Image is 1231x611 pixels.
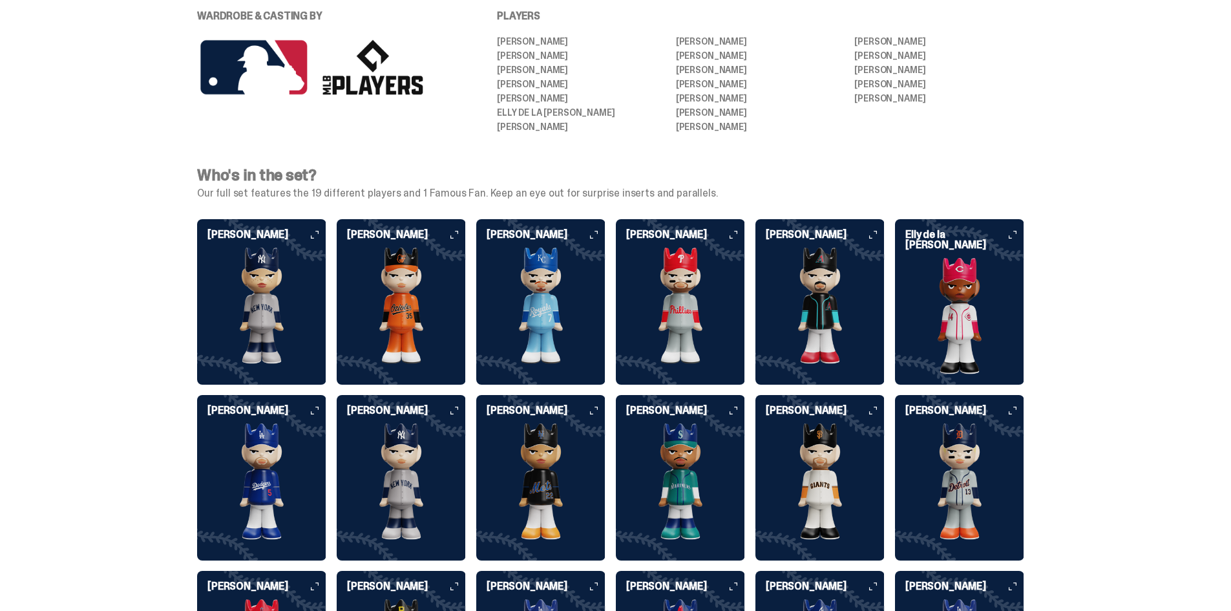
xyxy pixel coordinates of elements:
[207,405,326,416] h6: [PERSON_NAME]
[197,11,461,21] p: WARDROBE & CASTING BY
[676,94,846,103] li: [PERSON_NAME]
[476,248,605,364] img: card image
[197,248,326,364] img: card image
[616,248,745,364] img: card image
[497,11,1024,21] p: PLAYERS
[497,37,667,46] li: [PERSON_NAME]
[676,122,846,131] li: [PERSON_NAME]
[895,423,1024,540] img: card image
[626,405,745,416] h6: [PERSON_NAME]
[487,230,605,240] h6: [PERSON_NAME]
[197,37,423,98] img: MLB%20logos.png
[766,405,885,416] h6: [PERSON_NAME]
[755,423,885,540] img: card image
[347,230,466,240] h6: [PERSON_NAME]
[497,80,667,89] li: [PERSON_NAME]
[895,258,1024,374] img: card image
[626,581,745,592] h6: [PERSON_NAME]
[905,405,1024,416] h6: [PERSON_NAME]
[197,167,1024,183] h4: Who's in the set?
[676,80,846,89] li: [PERSON_NAME]
[337,423,466,540] img: card image
[337,248,466,364] img: card image
[497,122,667,131] li: [PERSON_NAME]
[626,230,745,240] h6: [PERSON_NAME]
[676,51,846,60] li: [PERSON_NAME]
[854,37,1024,46] li: [PERSON_NAME]
[487,581,605,592] h6: [PERSON_NAME]
[755,248,885,364] img: card image
[497,94,667,103] li: [PERSON_NAME]
[487,405,605,416] h6: [PERSON_NAME]
[347,581,466,592] h6: [PERSON_NAME]
[854,65,1024,74] li: [PERSON_NAME]
[476,423,605,540] img: card image
[676,108,846,117] li: [PERSON_NAME]
[905,581,1024,592] h6: [PERSON_NAME]
[207,581,326,592] h6: [PERSON_NAME]
[676,37,846,46] li: [PERSON_NAME]
[197,423,326,540] img: card image
[347,405,466,416] h6: [PERSON_NAME]
[197,188,1024,198] p: Our full set features the 19 different players and 1 Famous Fan. Keep an eye out for surprise ins...
[207,230,326,240] h6: [PERSON_NAME]
[854,94,1024,103] li: [PERSON_NAME]
[497,108,667,117] li: Elly De La [PERSON_NAME]
[497,51,667,60] li: [PERSON_NAME]
[616,423,745,540] img: card image
[766,581,885,592] h6: [PERSON_NAME]
[854,51,1024,60] li: [PERSON_NAME]
[854,80,1024,89] li: [PERSON_NAME]
[766,230,885,240] h6: [PERSON_NAME]
[676,65,846,74] li: [PERSON_NAME]
[905,230,1024,250] h6: Elly de la [PERSON_NAME]
[497,65,667,74] li: [PERSON_NAME]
